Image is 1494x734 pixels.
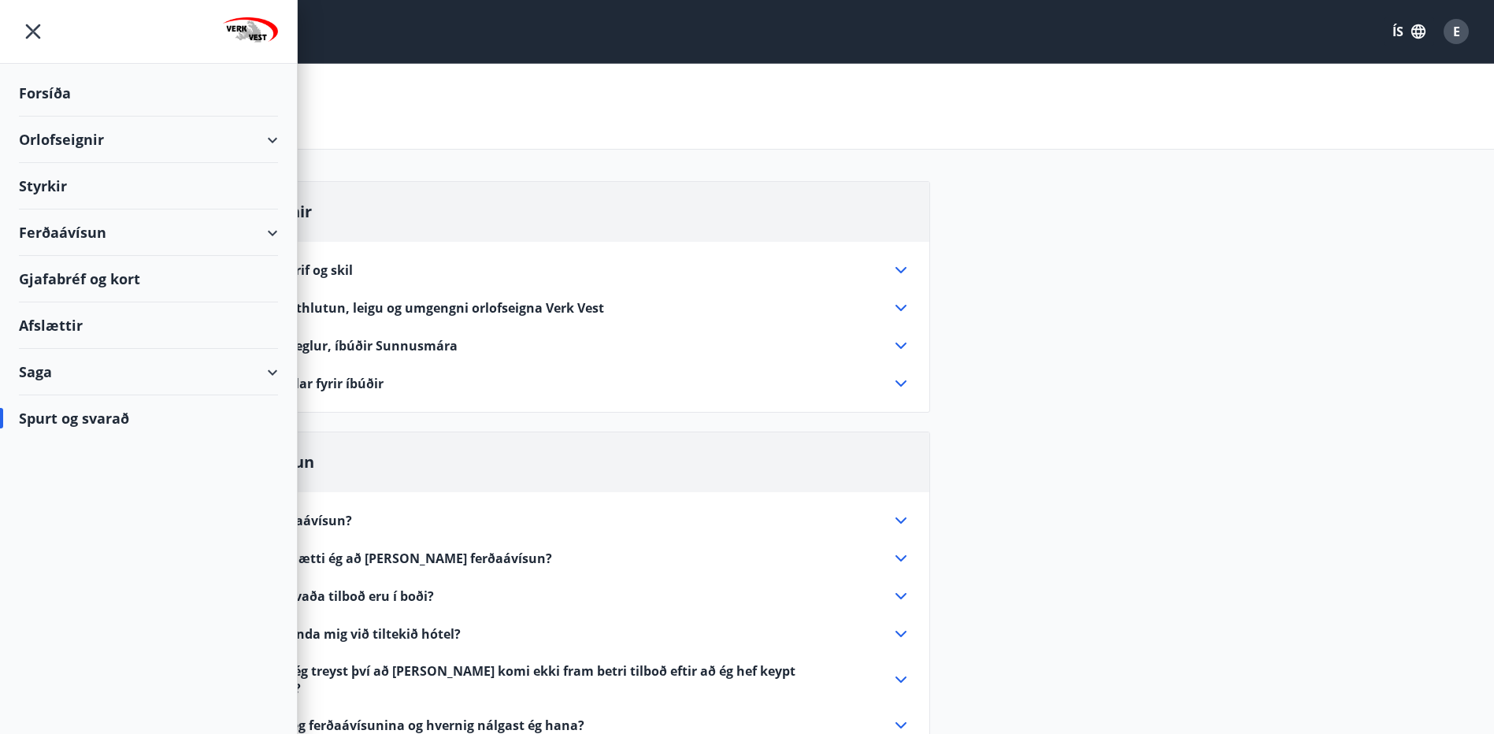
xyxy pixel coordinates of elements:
[219,336,910,355] div: Umgengnisreglur, íbúðir Sunnusmára
[219,625,910,643] div: Þarf ég að binda mig við tiltekið hótel?
[19,163,278,209] div: Styrkir
[19,395,278,441] div: Spurt og svarað
[219,549,910,568] div: Hvers vegna ætti ég að [PERSON_NAME] ferðaávísun?
[19,70,278,117] div: Forsíða
[19,302,278,349] div: Afslættir
[1437,13,1475,50] button: E
[219,298,910,317] div: Reglur um úthlutun, leigu og umgengni orlofseigna Verk Vest
[219,299,604,317] span: Reglur um úthlutun, leigu og umgengni orlofseigna Verk Vest
[219,587,910,606] div: Hvar sé ég hvaða tilboð eru í boði?
[219,625,461,643] span: Þarf ég að binda mig við tiltekið hótel?
[1384,17,1434,46] button: ÍS
[19,117,278,163] div: Orlofseignir
[19,209,278,256] div: Ferðaávísun
[19,17,47,46] button: menu
[219,337,458,354] span: Umgengnisreglur, íbúðir Sunnusmára
[1453,23,1460,40] span: E
[219,511,910,530] div: Hvað er ferðaávísun?
[219,717,584,734] span: Hvar kaupi ég ferðaávísunina og hvernig nálgast ég hana?
[223,17,278,49] img: union_logo
[19,349,278,395] div: Saga
[219,588,434,605] span: Hvar sé ég hvaða tilboð eru í boði?
[219,662,910,697] div: Hvernig get ég treyst því að [PERSON_NAME] komi ekki fram betri tilboð eftir að ég hef keypt ferð...
[219,550,552,567] span: Hvers vegna ætti ég að [PERSON_NAME] ferðaávísun?
[219,374,910,393] div: Leiguskilmálar fyrir íbúðir
[219,375,384,392] span: Leiguskilmálar fyrir íbúðir
[219,261,910,280] div: Reglur um þrif og skil
[19,256,278,302] div: Gjafabréf og kort
[219,662,873,697] span: Hvernig get ég treyst því að [PERSON_NAME] komi ekki fram betri tilboð eftir að ég hef keypt ferð...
